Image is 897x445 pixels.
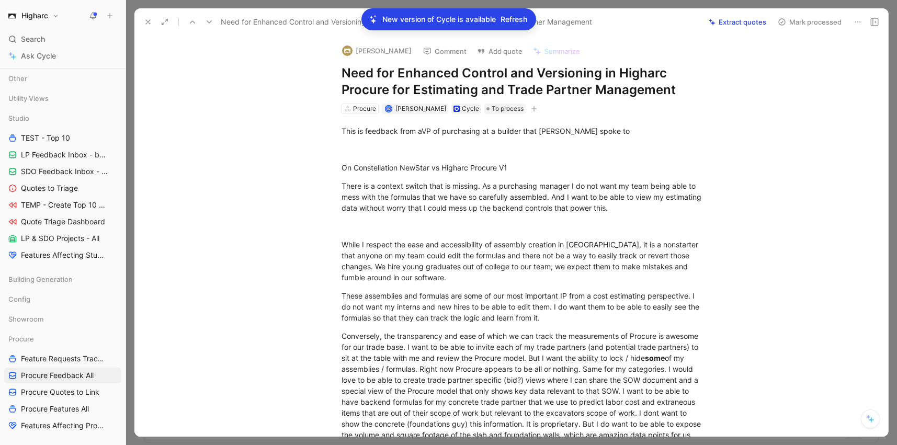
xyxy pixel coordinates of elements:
[8,274,73,284] span: Building Generation
[21,216,105,227] span: Quote Triage Dashboard
[386,106,392,111] img: avatar
[418,44,471,59] button: Comment
[4,147,121,163] a: LP Feedback Inbox - by Type
[342,330,703,440] div: Conversely, the transparency and ease of which we can track the measurements of Procure is awesom...
[395,105,446,112] span: [PERSON_NAME]
[353,104,376,114] div: Procure
[8,294,30,304] span: Config
[21,11,48,20] h1: Higharc
[4,197,121,213] a: TEMP - Create Top 10 List
[4,8,62,23] button: HigharcHigharc
[4,331,121,347] div: Procure
[21,387,99,397] span: Procure Quotes to Link
[382,13,496,26] p: New version of Cycle is available
[4,384,121,400] a: Procure Quotes to Link
[342,125,703,136] div: This is feedback from a
[4,110,121,126] div: Studio
[462,104,479,114] div: Cycle
[4,311,121,327] div: Showroom
[21,404,89,414] span: Procure Features All
[21,250,107,260] span: Features Affecting Studio
[21,420,107,431] span: Features Affecting Procure
[21,200,107,210] span: TEMP - Create Top 10 List
[21,33,45,45] span: Search
[342,180,703,213] div: There is a context switch that is missing. As a purchasing manager I do not want my team being ab...
[4,214,121,230] a: Quote Triage Dashboard
[342,65,703,98] h1: Need for Enhanced Control and Versioning in Higharc Procure for Estimating and Trade Partner Mana...
[8,314,43,324] span: Showroom
[4,71,121,86] div: Other
[544,47,580,56] span: Summarize
[337,43,416,59] button: logo[PERSON_NAME]
[21,370,94,381] span: Procure Feedback All
[4,291,121,307] div: Config
[221,16,592,28] span: Need for Enhanced Control and Versioning in Higharc Procure for Estimating and Trade Partner Mana...
[645,353,665,362] strong: some
[4,130,121,146] a: TEST - Top 10
[4,247,121,263] a: Features Affecting Studio
[4,401,121,417] a: Procure Features All
[492,104,524,114] span: To process
[4,110,121,263] div: StudioTEST - Top 10LP Feedback Inbox - by TypeSDO Feedback Inbox - by TypeQuotes to TriageTEMP - ...
[4,231,121,246] a: LP & SDO Projects - All
[4,180,121,196] a: Quotes to Triage
[501,13,527,26] span: Refresh
[4,351,121,367] a: Feature Requests Tracker
[528,44,585,59] button: Summarize
[4,291,121,310] div: Config
[8,113,29,123] span: Studio
[472,44,527,59] button: Add quote
[342,45,353,56] img: logo
[4,31,121,47] div: Search
[8,93,49,104] span: Utility Views
[7,10,17,21] img: Higharc
[21,166,109,177] span: SDO Feedback Inbox - by Type
[704,15,771,29] button: Extract quotes
[21,133,70,143] span: TEST - Top 10
[4,90,121,106] div: Utility Views
[342,162,703,173] div: On Constellation NewStar vs Higharc Procure V1
[4,418,121,433] a: Features Affecting Procure
[342,290,703,323] div: These assemblies and formulas are some of our most important IP from a cost estimating perspectiv...
[4,48,121,64] a: Ask Cycle
[4,90,121,109] div: Utility Views
[4,311,121,330] div: Showroom
[773,15,846,29] button: Mark processed
[21,150,108,160] span: LP Feedback Inbox - by Type
[8,73,27,84] span: Other
[4,331,121,433] div: ProcureFeature Requests TrackerProcure Feedback AllProcure Quotes to LinkProcure Features AllFeat...
[4,368,121,383] a: Procure Feedback All
[4,271,121,290] div: Building Generation
[21,233,99,244] span: LP & SDO Projects - All
[21,183,78,193] span: Quotes to Triage
[500,13,528,26] button: Refresh
[4,71,121,89] div: Other
[484,104,526,114] div: To process
[342,239,703,283] div: While I respect the ease and accessibility of assembly creation in [GEOGRAPHIC_DATA], it is a non...
[21,50,56,62] span: Ask Cycle
[422,127,630,135] span: VP of purchasing at a builder that [PERSON_NAME] spoke to
[21,353,107,364] span: Feature Requests Tracker
[8,334,34,344] span: Procure
[4,164,121,179] a: SDO Feedback Inbox - by Type
[4,271,121,287] div: Building Generation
